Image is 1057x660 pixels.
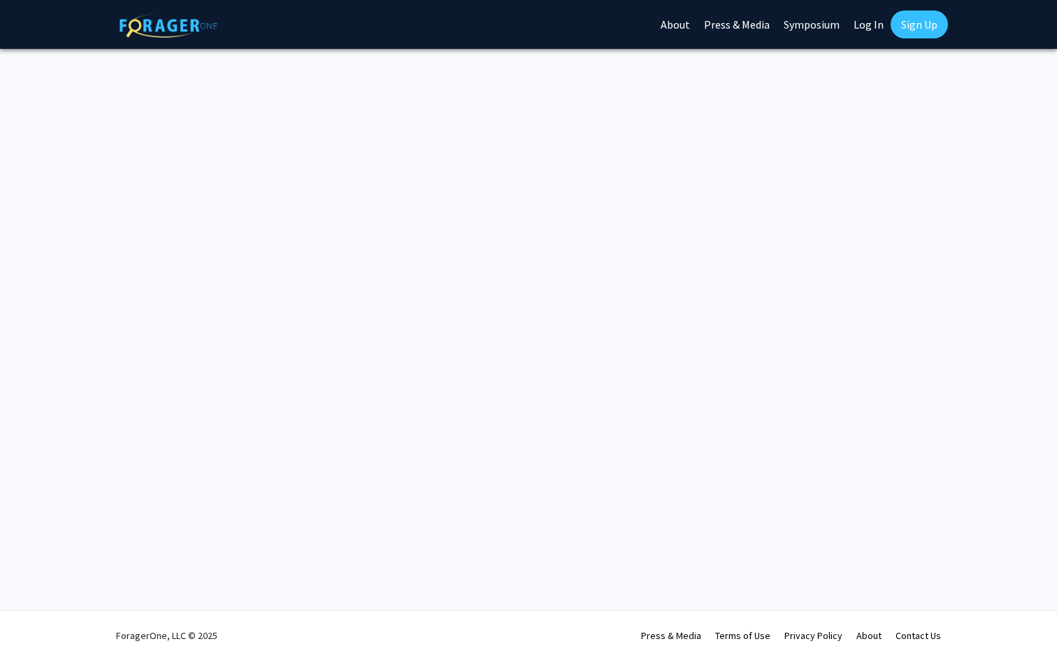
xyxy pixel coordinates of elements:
a: About [856,629,882,642]
div: ForagerOne, LLC © 2025 [116,611,217,660]
a: Sign Up [891,10,948,38]
img: ForagerOne Logo [120,13,217,38]
a: Terms of Use [715,629,770,642]
a: Press & Media [641,629,701,642]
a: Contact Us [896,629,941,642]
a: Privacy Policy [784,629,842,642]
